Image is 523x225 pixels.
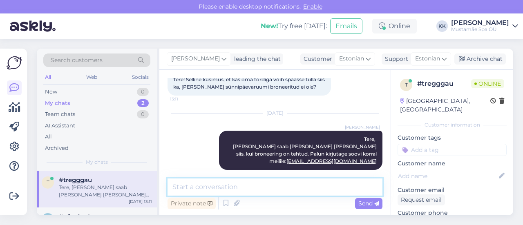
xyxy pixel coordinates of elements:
span: Search customers [51,56,103,65]
span: [PERSON_NAME] [171,54,220,63]
div: [PERSON_NAME] [451,20,509,26]
div: Web [85,72,99,82]
div: All [45,133,52,141]
span: #tregggau [59,176,92,184]
a: [PERSON_NAME]Mustamäe Spa OÜ [451,20,518,33]
div: Archive chat [454,53,506,65]
span: 13:11 [170,96,201,102]
span: t [405,82,408,88]
div: All [43,72,53,82]
div: [DATE] [168,109,382,117]
div: Private note [168,198,216,209]
div: Try free [DATE]: [261,21,327,31]
p: Customer phone [398,209,507,217]
p: Customer name [398,159,507,168]
span: Send [358,200,379,207]
img: Askly Logo [7,55,22,71]
div: [GEOGRAPHIC_DATA], [GEOGRAPHIC_DATA] [400,97,490,114]
div: Socials [130,72,150,82]
div: Mustamäe Spa OÜ [451,26,509,33]
div: 0 [137,110,149,118]
span: t [47,179,49,185]
span: #qfgpko4c [59,213,94,221]
div: [DATE] 13:11 [129,198,152,205]
span: My chats [86,158,108,166]
span: 10:59 [349,170,380,176]
div: Request email [398,194,445,205]
span: Estonian [339,54,364,63]
span: Estonian [415,54,440,63]
p: Customer tags [398,134,507,142]
div: leading the chat [231,55,281,63]
div: My chats [45,99,70,107]
input: Add name [398,172,497,180]
div: Customer information [398,121,507,129]
div: Online [372,19,417,33]
div: Archived [45,144,69,152]
div: KK [436,20,448,32]
div: AI Assistant [45,122,75,130]
div: Team chats [45,110,75,118]
button: Emails [330,18,362,34]
div: Customer [300,55,332,63]
div: Tere, [PERSON_NAME] saab [PERSON_NAME] [PERSON_NAME] siis, kui broneering on tehtud. Palun kirjut... [59,184,152,198]
span: Enable [301,3,325,10]
span: Online [471,79,504,88]
div: 0 [137,88,149,96]
b: New! [261,22,278,30]
a: [EMAIL_ADDRESS][DOMAIN_NAME] [286,158,377,164]
div: # tregggau [417,79,471,89]
div: Support [382,55,408,63]
div: New [45,88,57,96]
div: 2 [137,99,149,107]
span: [PERSON_NAME] [345,124,380,130]
input: Add a tag [398,144,507,156]
p: Customer email [398,186,507,194]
